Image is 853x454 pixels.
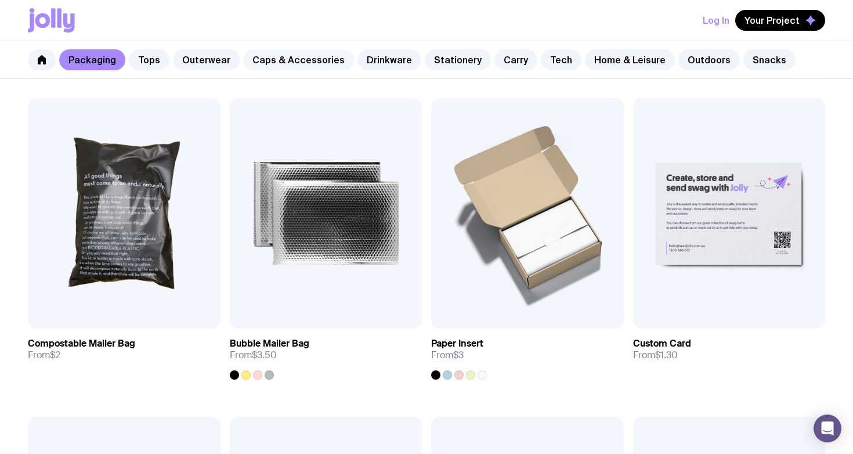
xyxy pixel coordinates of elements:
a: Tech [541,49,581,70]
h3: Compostable Mailer Bag [28,338,135,349]
a: Caps & Accessories [243,49,354,70]
h3: Bubble Mailer Bag [230,338,309,349]
a: Outerwear [173,49,240,70]
a: Bubble Mailer BagFrom$3.50 [230,329,422,380]
a: Packaging [59,49,125,70]
a: Paper InsertFrom$3 [431,329,624,380]
a: Stationery [425,49,491,70]
a: Home & Leisure [585,49,675,70]
a: Compostable Mailer BagFrom$2 [28,329,221,370]
a: Snacks [743,49,796,70]
a: Tops [129,49,169,70]
span: $3 [453,349,464,361]
h3: Paper Insert [431,338,483,349]
a: Drinkware [357,49,421,70]
a: Outdoors [678,49,740,70]
h3: Custom Card [633,338,691,349]
a: Custom CardFrom$1.30 [633,329,826,370]
span: From [633,349,678,361]
button: Your Project [735,10,825,31]
span: From [28,349,60,361]
span: From [230,349,277,361]
span: From [431,349,464,361]
span: $2 [50,349,60,361]
span: Your Project [744,15,800,26]
span: $3.50 [252,349,277,361]
span: $1.30 [655,349,678,361]
a: Carry [494,49,537,70]
div: Open Intercom Messenger [814,415,841,442]
button: Log In [703,10,729,31]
